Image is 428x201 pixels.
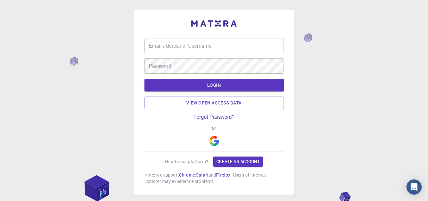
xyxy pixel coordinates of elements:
[406,179,422,195] div: Open Intercom Messenger
[209,125,219,131] span: or
[165,158,208,165] p: New to our platform?
[144,79,284,91] button: LOGIN
[213,157,263,167] a: Create an account
[216,172,230,178] a: Firefox
[144,97,284,109] a: View open access data
[179,172,195,178] a: Chrome
[209,136,219,146] img: Google
[194,114,235,120] a: Forgot Password?
[144,172,284,184] p: Note: we support , and . Users of Internet Explorer may experience problems.
[196,172,208,178] a: Safari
